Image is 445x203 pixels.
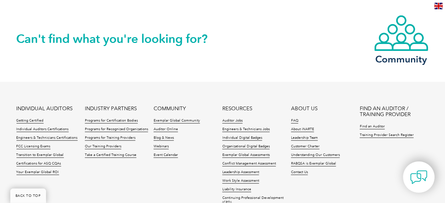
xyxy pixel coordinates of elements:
[360,106,429,118] a: FIND AN AUDITOR / TRAINING PROVIDER
[222,170,259,175] a: Leadership Assessment
[374,15,429,52] img: icon-community.webp
[291,162,336,167] a: RABQSA is Exemplar Global
[16,170,59,175] a: Your Exemplar Global ROI
[222,179,259,184] a: Work Style Assessment
[374,15,429,64] a: Community
[291,145,320,149] a: Customer Charter
[434,3,443,9] img: en
[291,136,318,141] a: Leadership Team
[374,55,429,64] h3: Community
[16,162,61,167] a: Certifications for ASQ CQAs
[85,136,135,141] a: Programs for Training Providers
[85,127,148,132] a: Programs for Recognized Organizations
[16,127,69,132] a: Individual Auditors Certifications
[291,127,314,132] a: About iNARTE
[291,119,298,124] a: FAQ
[154,106,186,112] a: COMMUNITY
[222,162,276,167] a: Conflict Management Assessment
[222,153,270,158] a: Exemplar Global Assessments
[85,153,136,158] a: Take a Certified Training Course
[291,106,318,112] a: ABOUT US
[85,106,137,112] a: INDUSTRY PARTNERS
[16,136,78,141] a: Engineers & Technicians Certifications
[16,119,44,124] a: Getting Certified
[85,145,121,149] a: Our Training Providers
[222,127,270,132] a: Engineers & Technicians Jobs
[291,170,308,175] a: Contact Us
[16,145,51,149] a: FCC Licensing Exams
[360,125,385,129] a: Find an Auditor
[360,133,414,138] a: Training Provider Search Register
[222,106,252,112] a: RESOURCES
[222,119,243,124] a: Auditor Jobs
[291,153,340,158] a: Understanding Our Customers
[154,136,174,141] a: Blog & News
[154,127,178,132] a: Auditor Online
[222,188,251,192] a: Liability Insurance
[222,145,270,149] a: Organizational Digital Badges
[10,189,46,203] a: BACK TO TOP
[222,136,262,141] a: Individual Digital Badges
[154,119,200,124] a: Exemplar Global Community
[85,119,138,124] a: Programs for Certification Bodies
[16,33,223,44] h2: Can't find what you're looking for?
[410,169,427,186] img: contact-chat.png
[16,153,64,158] a: Transition to Exemplar Global
[154,145,169,149] a: Webinars
[16,106,73,112] a: INDIVIDUAL AUDITORS
[154,153,178,158] a: Event Calendar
